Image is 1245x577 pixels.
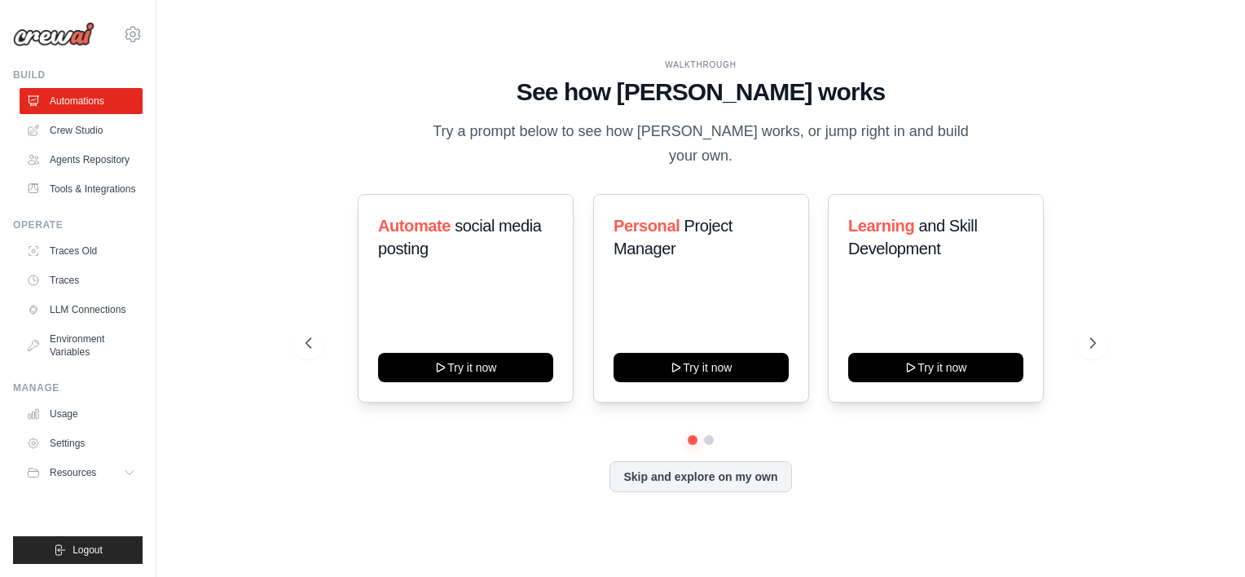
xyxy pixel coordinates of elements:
[378,217,542,258] span: social media posting
[848,217,914,235] span: Learning
[20,176,143,202] a: Tools & Integrations
[427,120,974,168] p: Try a prompt below to see how [PERSON_NAME] works, or jump right in and build your own.
[378,217,451,235] span: Automate
[20,117,143,143] a: Crew Studio
[20,460,143,486] button: Resources
[20,147,143,173] a: Agents Repository
[13,536,143,564] button: Logout
[306,77,1096,107] h1: See how [PERSON_NAME] works
[1164,499,1245,577] iframe: Chat Widget
[614,217,732,258] span: Project Manager
[848,217,977,258] span: and Skill Development
[614,217,680,235] span: Personal
[20,326,143,365] a: Environment Variables
[614,353,789,382] button: Try it now
[13,68,143,81] div: Build
[20,297,143,323] a: LLM Connections
[73,544,103,557] span: Logout
[13,218,143,231] div: Operate
[378,353,553,382] button: Try it now
[20,430,143,456] a: Settings
[848,353,1023,382] button: Try it now
[20,238,143,264] a: Traces Old
[306,59,1096,71] div: WALKTHROUGH
[20,267,143,293] a: Traces
[13,22,95,46] img: Logo
[20,88,143,114] a: Automations
[609,461,791,492] button: Skip and explore on my own
[13,381,143,394] div: Manage
[50,466,96,479] span: Resources
[20,401,143,427] a: Usage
